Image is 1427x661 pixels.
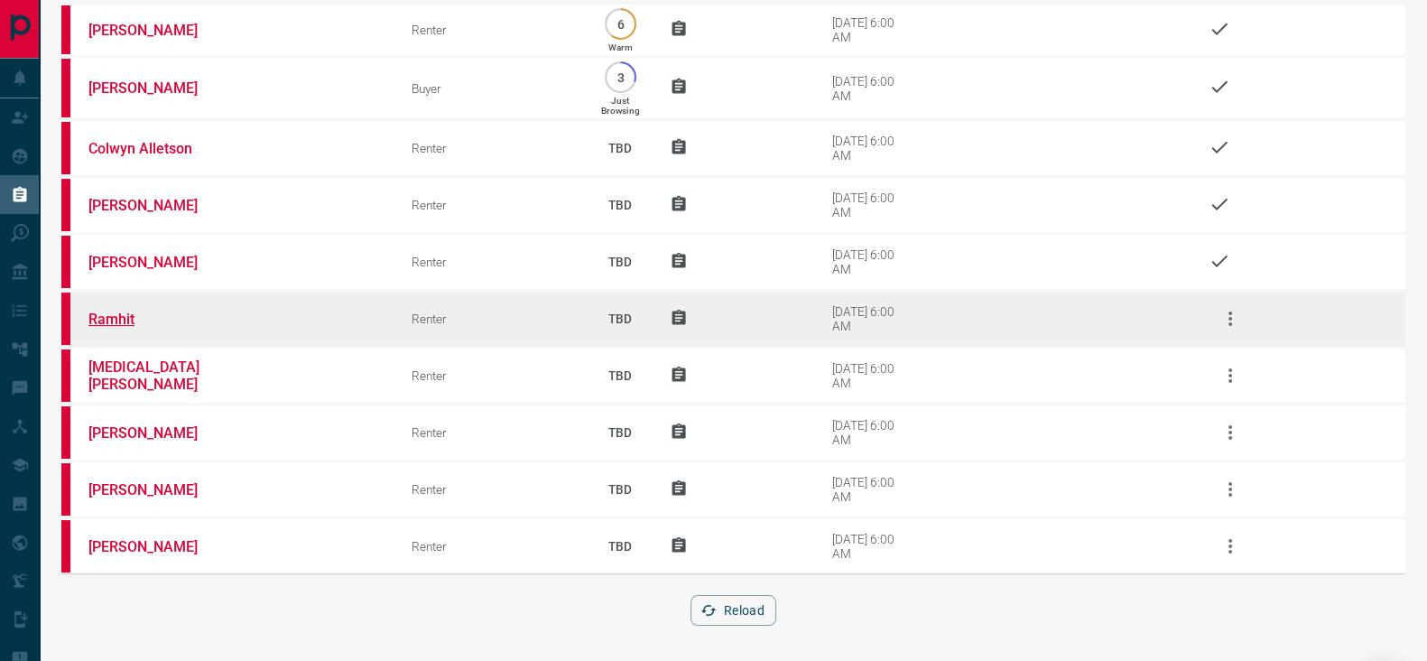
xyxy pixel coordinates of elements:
p: TBD [598,522,643,571]
a: [PERSON_NAME] [88,197,224,214]
a: [MEDICAL_DATA][PERSON_NAME] [88,358,224,393]
div: [DATE] 6:00 AM [831,304,908,333]
div: Renter [412,482,570,497]
div: property.ca [61,122,70,174]
div: [DATE] 6:00 AM [831,361,908,390]
p: TBD [598,237,643,286]
p: TBD [598,408,643,457]
p: TBD [598,181,643,229]
a: Colwyn Alletson [88,140,224,157]
div: property.ca [61,463,70,516]
div: [DATE] 6:00 AM [831,532,908,561]
div: Renter [412,23,570,37]
p: TBD [598,465,643,514]
div: Renter [412,255,570,269]
a: [PERSON_NAME] [88,424,224,442]
div: property.ca [61,293,70,345]
div: Buyer [412,81,570,96]
p: TBD [598,351,643,400]
div: property.ca [61,59,70,117]
div: property.ca [61,236,70,288]
div: [DATE] 6:00 AM [831,191,908,219]
div: property.ca [61,179,70,231]
div: property.ca [61,5,70,54]
div: [DATE] 6:00 AM [831,15,908,44]
div: property.ca [61,520,70,573]
div: [DATE] 6:00 AM [831,134,908,163]
a: [PERSON_NAME] [88,22,224,39]
p: 3 [614,70,627,84]
p: TBD [598,124,643,172]
div: [DATE] 6:00 AM [831,418,908,447]
div: Renter [412,539,570,554]
a: Ramhit [88,311,224,328]
div: Renter [412,198,570,212]
div: [DATE] 6:00 AM [831,74,908,103]
a: [PERSON_NAME] [88,538,224,555]
div: [DATE] 6:00 AM [831,475,908,504]
a: [PERSON_NAME] [88,481,224,498]
div: [DATE] 6:00 AM [831,247,908,276]
div: property.ca [61,406,70,459]
div: Renter [412,141,570,155]
button: Reload [690,595,776,626]
p: Warm [608,42,633,52]
a: [PERSON_NAME] [88,254,224,271]
div: Renter [412,425,570,440]
div: Renter [412,312,570,326]
div: property.ca [61,349,70,402]
p: 6 [614,17,627,31]
p: Just Browsing [601,96,640,116]
a: [PERSON_NAME] [88,79,224,97]
div: Renter [412,368,570,383]
p: TBD [598,294,643,343]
